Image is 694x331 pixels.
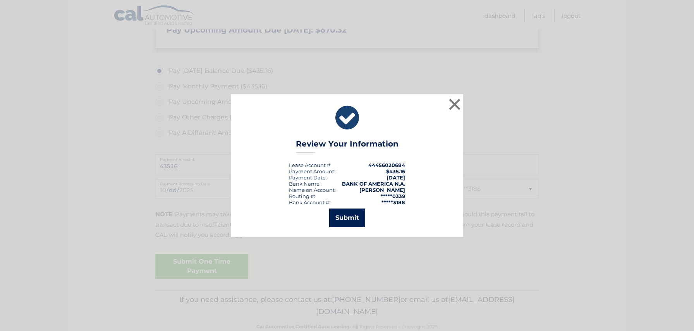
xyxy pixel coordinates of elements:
strong: 44456020684 [368,162,405,168]
button: Submit [329,209,365,227]
div: Routing #: [289,193,315,199]
div: Name on Account: [289,187,336,193]
div: : [289,174,327,181]
div: Bank Account #: [289,199,330,205]
strong: BANK OF AMERICA N.A. [342,181,405,187]
span: Payment Date [289,174,326,181]
div: Bank Name: [289,181,321,187]
span: [DATE] [387,174,405,181]
div: Lease Account #: [289,162,332,168]
button: × [447,97,462,112]
strong: [PERSON_NAME] [359,187,405,193]
h3: Review Your Information [296,139,399,153]
span: $435.16 [386,168,405,174]
div: Payment Amount: [289,168,335,174]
